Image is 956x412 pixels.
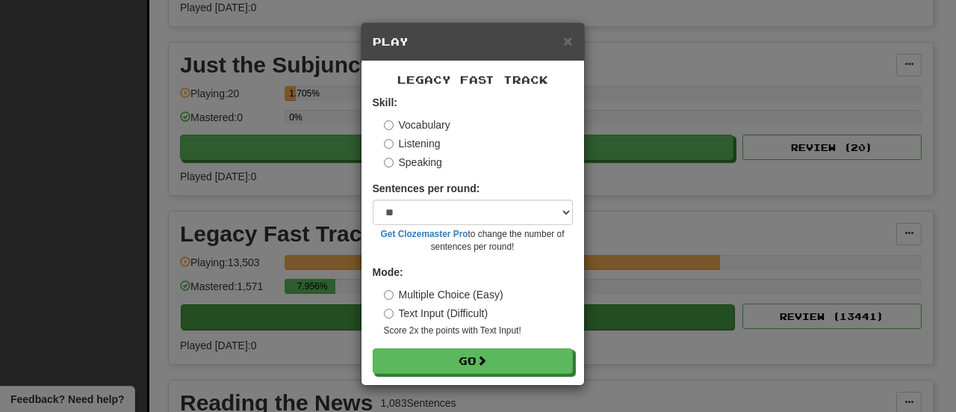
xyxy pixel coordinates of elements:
[384,290,394,300] input: Multiple Choice (Easy)
[384,158,394,167] input: Speaking
[384,117,450,132] label: Vocabulary
[384,287,503,302] label: Multiple Choice (Easy)
[381,229,468,239] a: Get Clozemaster Pro
[384,139,394,149] input: Listening
[384,155,442,170] label: Speaking
[384,309,394,319] input: Text Input (Difficult)
[563,33,572,49] button: Close
[373,228,573,253] small: to change the number of sentences per round!
[384,325,573,337] small: Score 2x the points with Text Input !
[373,266,403,278] strong: Mode:
[384,120,394,130] input: Vocabulary
[373,181,480,196] label: Sentences per round:
[397,73,548,86] span: Legacy Fast Track
[384,136,441,151] label: Listening
[384,306,488,321] label: Text Input (Difficult)
[373,348,573,374] button: Go
[373,34,573,49] h5: Play
[563,32,572,49] span: ×
[373,96,397,108] strong: Skill:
